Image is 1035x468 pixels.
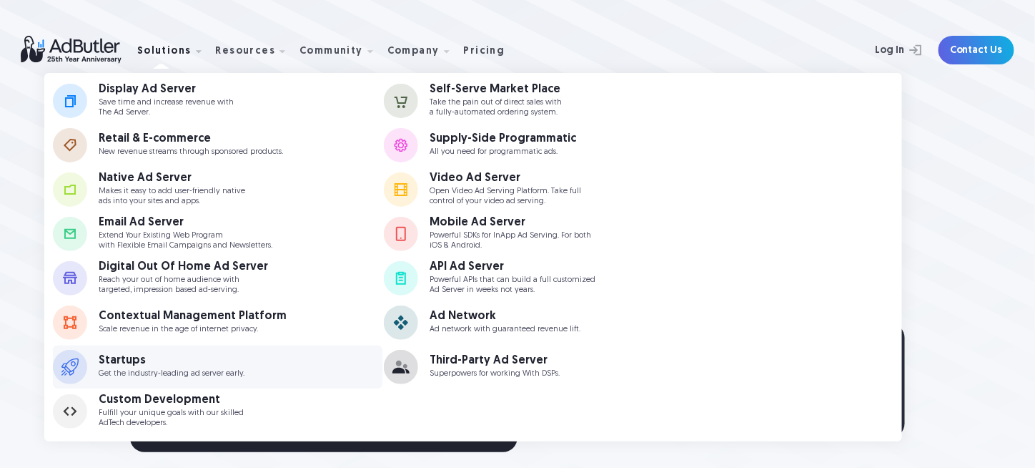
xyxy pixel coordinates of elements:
div: Third-Party Ad Server [430,355,560,366]
p: Ad network with guaranteed revenue lift. [430,325,580,334]
div: Retail & E-commerce [99,133,283,145]
div: Resources [216,47,276,57]
div: Self-Serve Market Place [430,84,562,95]
a: Digital Out Of Home Ad Server Reach your out of home audience withtargeted, impression based ad-s... [53,257,383,300]
a: API Ad Server Powerful APIs that can build a full customizedAd Server in weeks not years. [384,257,714,300]
nav: Solutions [44,73,902,442]
div: Solutions [137,47,192,57]
a: Supply-Side Programmatic All you need for programmatic ads. [384,124,714,167]
a: Ad Network Ad network with guaranteed revenue lift. [384,301,714,344]
div: Solutions [137,28,213,73]
a: Mobile Ad Server Powerful SDKs for InApp Ad Serving. For bothiOS & Android. [384,213,714,255]
a: Custom Development Fulfill your unique goals with our skilledAdTech developers. [53,390,383,433]
p: Open Video Ad Serving Platform. Take full control of your video ad serving. [430,187,581,205]
p: Extend Your Existing Web Program with Flexible Email Campaigns and Newsletters. [99,231,272,250]
div: Company [387,47,440,57]
a: Startups Get the industry-leading ad server early. [53,346,383,389]
a: Third-Party Ad Server Superpowers for working With DSPs. [384,346,714,389]
a: Pricing [464,44,517,57]
p: Take the pain out of direct sales with a fully-automated ordering system. [430,98,562,117]
div: Resources [216,28,297,73]
div: Community [299,28,385,73]
div: Mobile Ad Server [430,217,591,228]
div: Community [299,47,363,57]
p: Makes it easy to add user-friendly native ads into your sites and apps. [99,187,245,205]
a: Contact Us [939,36,1014,64]
div: Contextual Management Platform [99,311,287,322]
p: Scale revenue in the age of internet privacy. [99,325,287,334]
div: Custom Development [99,394,244,406]
div: API Ad Server [430,261,595,273]
div: Company [387,28,461,73]
a: Native Ad Server Makes it easy to add user-friendly nativeads into your sites and apps. [53,168,383,211]
a: Video Ad Server Open Video Ad Serving Platform. Take fullcontrol of your video ad serving. [384,168,714,211]
p: Powerful APIs that can build a full customized Ad Server in weeks not years. [430,276,595,294]
p: Get the industry-leading ad server early. [99,369,244,379]
div: Display Ad Server [99,84,234,95]
div: Pricing [464,47,505,57]
a: Self-Serve Market Place Take the pain out of direct sales witha fully-automated ordering system. [384,79,714,122]
a: Retail & E-commerce New revenue streams through sponsored products. [53,124,383,167]
div: Digital Out Of Home Ad Server [99,261,268,273]
p: All you need for programmatic ads. [430,147,576,157]
div: Supply-Side Programmatic [430,133,576,145]
a: Display Ad Server Save time and increase revenue withThe Ad Server. [53,79,383,122]
a: Log In [837,36,930,64]
p: Save time and increase revenue with The Ad Server. [99,98,234,117]
div: Ad Network [430,311,580,322]
div: Email Ad Server [99,217,272,228]
p: New revenue streams through sponsored products. [99,147,283,157]
div: Startups [99,355,244,366]
p: Superpowers for working With DSPs. [430,369,560,379]
p: Powerful SDKs for InApp Ad Serving. For both iOS & Android. [430,231,591,250]
a: Contextual Management Platform Scale revenue in the age of internet privacy. [53,301,383,344]
a: Email Ad Server Extend Your Existing Web Programwith Flexible Email Campaigns and Newsletters. [53,213,383,255]
p: Fulfill your unique goals with our skilled AdTech developers. [99,409,244,427]
div: Native Ad Server [99,172,245,184]
div: Video Ad Server [430,172,581,184]
p: Reach your out of home audience with targeted, impression based ad-serving. [99,276,268,294]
